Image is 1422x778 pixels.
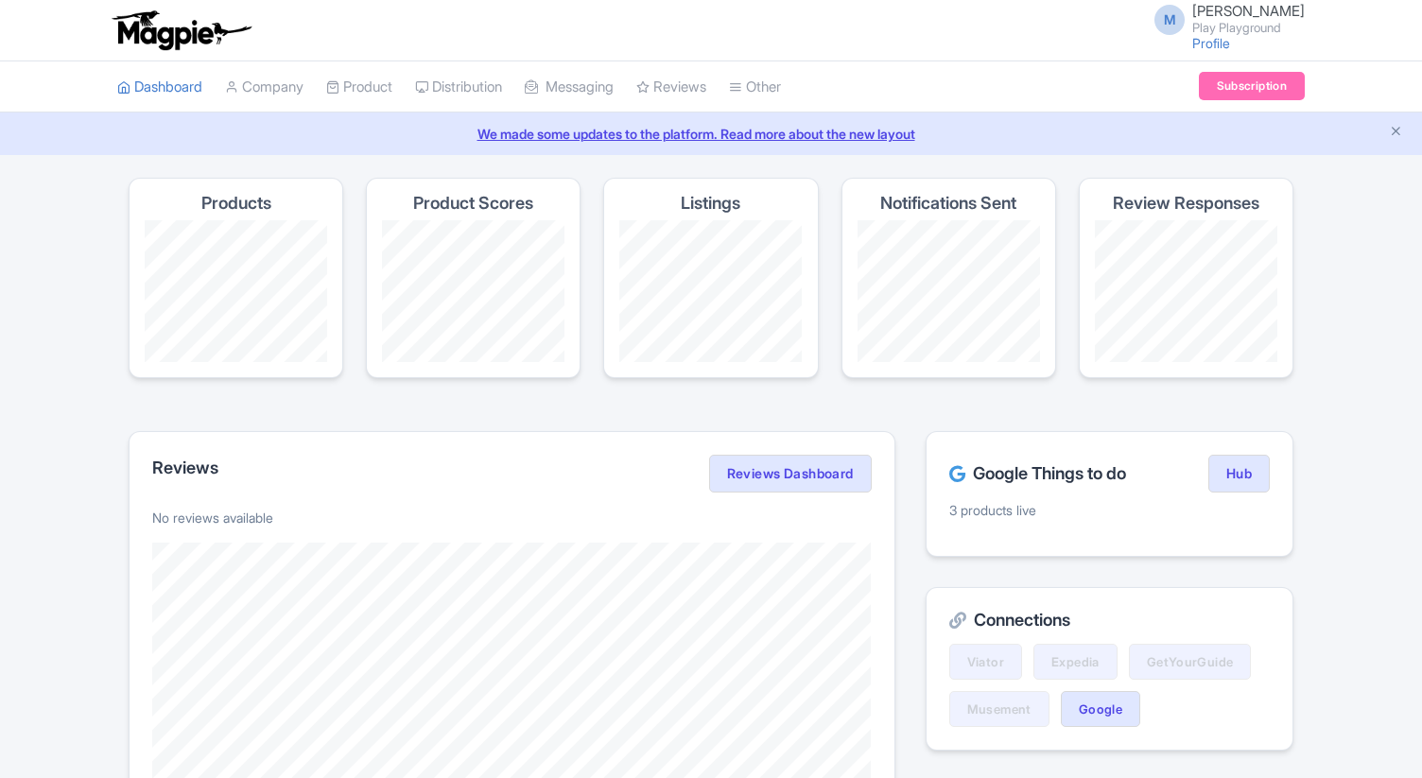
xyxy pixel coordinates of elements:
a: Messaging [525,61,614,113]
button: Close announcement [1389,122,1403,144]
img: logo-ab69f6fb50320c5b225c76a69d11143b.png [108,9,254,51]
a: GetYourGuide [1129,644,1252,680]
a: Product [326,61,392,113]
a: Google [1061,691,1140,727]
h4: Products [201,194,271,213]
h4: Listings [681,194,740,213]
a: Distribution [415,61,502,113]
a: Expedia [1033,644,1118,680]
a: Profile [1192,35,1230,51]
span: [PERSON_NAME] [1192,2,1305,20]
h2: Google Things to do [949,464,1126,483]
h2: Connections [949,611,1270,630]
p: 3 products live [949,500,1270,520]
h4: Notifications Sent [880,194,1016,213]
span: M [1154,5,1185,35]
a: Viator [949,644,1022,680]
h4: Review Responses [1113,194,1259,213]
a: M [PERSON_NAME] Play Playground [1143,4,1305,34]
a: Hub [1208,455,1270,493]
a: Subscription [1199,72,1305,100]
a: Dashboard [117,61,202,113]
a: Other [729,61,781,113]
p: No reviews available [152,508,872,527]
a: Musement [949,691,1049,727]
a: Reviews Dashboard [709,455,872,493]
a: Company [225,61,303,113]
a: Reviews [636,61,706,113]
h2: Reviews [152,458,218,477]
small: Play Playground [1192,22,1305,34]
a: We made some updates to the platform. Read more about the new layout [11,124,1411,144]
h4: Product Scores [413,194,533,213]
